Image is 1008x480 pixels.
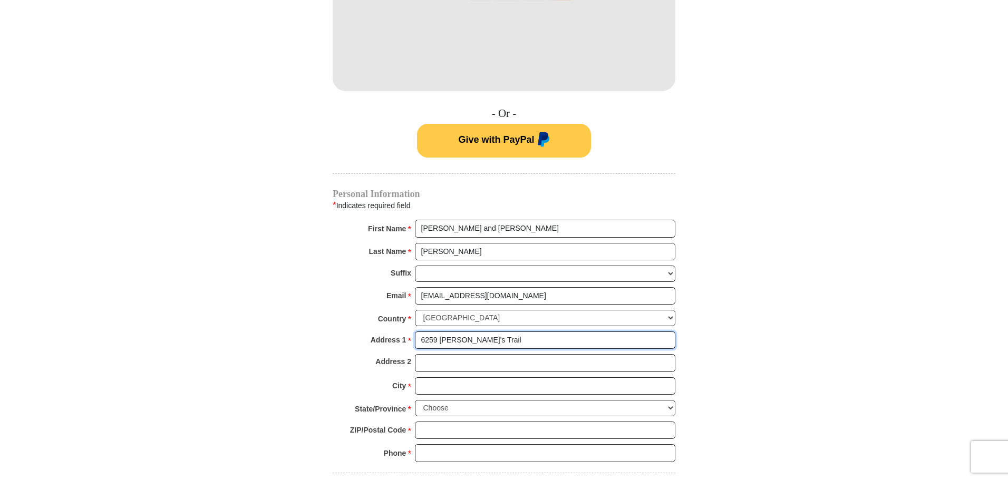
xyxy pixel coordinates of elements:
[368,221,406,236] strong: First Name
[375,354,411,369] strong: Address 2
[458,134,534,145] span: Give with PayPal
[378,311,406,326] strong: Country
[369,244,406,259] strong: Last Name
[386,288,406,303] strong: Email
[355,401,406,416] strong: State/Province
[391,266,411,280] strong: Suffix
[392,378,406,393] strong: City
[384,446,406,461] strong: Phone
[371,332,406,347] strong: Address 1
[417,124,591,158] button: Give with PayPal
[333,107,675,120] h4: - Or -
[350,423,406,437] strong: ZIP/Postal Code
[333,190,675,198] h4: Personal Information
[333,199,675,212] div: Indicates required field
[535,132,550,149] img: paypal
